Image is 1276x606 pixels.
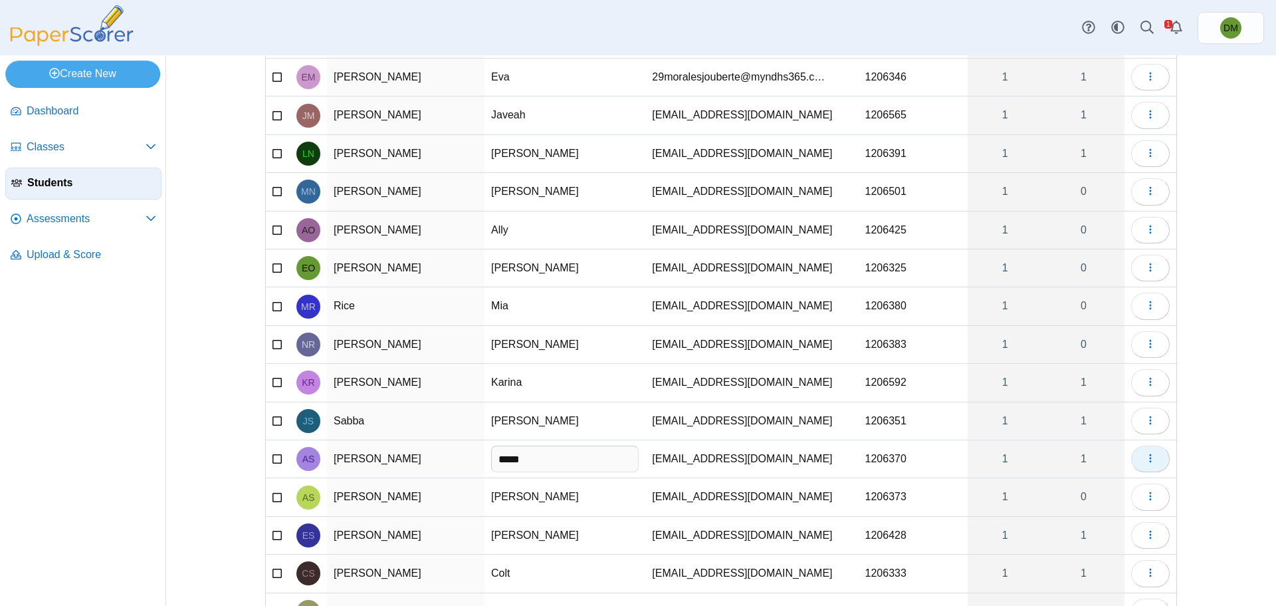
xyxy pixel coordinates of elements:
[484,96,645,134] td: Javeah
[484,173,645,211] td: [PERSON_NAME]
[645,135,858,173] td: [EMAIL_ADDRESS][DOMAIN_NAME]
[645,96,858,134] td: [EMAIL_ADDRESS][DOMAIN_NAME]
[327,96,484,134] td: [PERSON_NAME]
[5,132,161,164] a: Classes
[1223,23,1238,33] span: Domenic Mariani
[484,249,645,287] td: [PERSON_NAME]
[968,212,1043,249] a: 1
[1043,96,1124,134] a: 1
[5,239,161,271] a: Upload & Score
[645,212,858,249] td: [EMAIL_ADDRESS][DOMAIN_NAME]
[302,531,315,540] span: Emma Silva
[968,364,1043,401] a: 1
[484,212,645,249] td: Ally
[645,364,858,402] td: [EMAIL_ADDRESS][DOMAIN_NAME]
[484,517,645,555] td: [PERSON_NAME]
[1198,12,1264,44] a: Domenic Mariani
[1043,440,1124,478] a: 1
[5,96,161,128] a: Dashboard
[859,173,968,211] td: 1206501
[968,173,1043,210] a: 1
[1043,135,1124,172] a: 1
[302,454,315,464] span: Ayden Santana
[645,249,858,287] td: [EMAIL_ADDRESS][DOMAIN_NAME]
[1043,364,1124,401] a: 1
[327,440,484,478] td: [PERSON_NAME]
[968,478,1043,516] a: 1
[27,140,146,154] span: Classes
[1162,13,1191,43] a: Alerts
[327,364,484,402] td: [PERSON_NAME]
[5,168,161,200] a: Students
[968,555,1043,592] a: 1
[301,187,316,196] span: Maddox Newby
[327,249,484,287] td: [PERSON_NAME]
[302,493,315,502] span: Alexi Shramko
[1043,249,1124,287] a: 0
[327,517,484,555] td: [PERSON_NAME]
[645,402,858,440] td: [EMAIL_ADDRESS][DOMAIN_NAME]
[484,364,645,402] td: Karina
[859,287,968,325] td: 1206380
[859,440,968,478] td: 1206370
[1043,326,1124,363] a: 0
[327,326,484,364] td: [PERSON_NAME]
[859,402,968,440] td: 1206351
[968,440,1043,478] a: 1
[859,249,968,287] td: 1206325
[645,173,858,211] td: [EMAIL_ADDRESS][DOMAIN_NAME]
[327,135,484,173] td: [PERSON_NAME]
[27,247,156,262] span: Upload & Score
[859,326,968,364] td: 1206383
[303,416,314,426] span: Jimmy Sabba
[484,478,645,516] td: [PERSON_NAME]
[302,569,314,578] span: Colt Smith
[968,249,1043,287] a: 1
[1043,287,1124,325] a: 0
[645,517,858,555] td: [EMAIL_ADDRESS][DOMAIN_NAME]
[968,326,1043,363] a: 1
[327,212,484,249] td: [PERSON_NAME]
[302,111,315,120] span: Javeah Myricks
[859,135,968,173] td: 1206391
[859,364,968,402] td: 1206592
[327,555,484,593] td: [PERSON_NAME]
[302,263,315,273] span: Evelyn Overton
[484,135,645,173] td: [PERSON_NAME]
[302,149,314,158] span: Lindsay Neville
[859,59,968,96] td: 1206346
[968,59,1043,96] a: 1
[645,478,858,516] td: [EMAIL_ADDRESS][DOMAIN_NAME]
[327,478,484,516] td: [PERSON_NAME]
[5,37,138,48] a: PaperScorer
[327,173,484,211] td: [PERSON_NAME]
[327,59,484,96] td: [PERSON_NAME]
[5,204,161,235] a: Assessments
[645,287,858,325] td: [EMAIL_ADDRESS][DOMAIN_NAME]
[5,5,138,46] img: PaperScorer
[27,176,156,190] span: Students
[301,302,316,311] span: Mia Rice
[27,212,146,226] span: Assessments
[1220,17,1241,39] span: Domenic Mariani
[859,555,968,593] td: 1206333
[968,402,1043,440] a: 1
[1043,212,1124,249] a: 0
[302,73,316,82] span: Eva Morales Joubert
[645,440,858,478] td: [EMAIL_ADDRESS][DOMAIN_NAME]
[484,402,645,440] td: [PERSON_NAME]
[859,96,968,134] td: 1206565
[302,226,315,235] span: Ally Osborne
[484,326,645,364] td: [PERSON_NAME]
[1043,517,1124,554] a: 1
[645,326,858,364] td: [EMAIL_ADDRESS][DOMAIN_NAME]
[645,555,858,593] td: [EMAIL_ADDRESS][DOMAIN_NAME]
[652,71,825,82] span: 29moralesjouberte@myndhs365.com
[1043,478,1124,516] a: 0
[327,402,484,440] td: Sabba
[859,517,968,555] td: 1206428
[5,61,160,87] a: Create New
[1043,555,1124,592] a: 1
[968,96,1043,134] a: 1
[968,135,1043,172] a: 1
